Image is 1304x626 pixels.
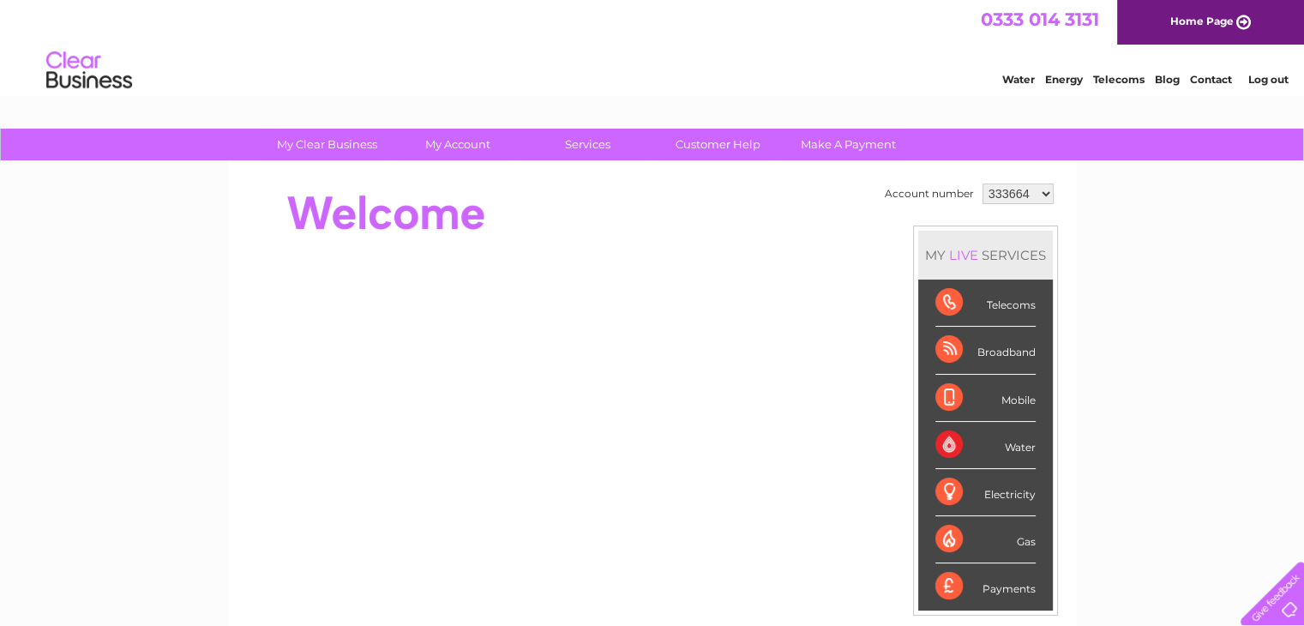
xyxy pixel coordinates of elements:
[935,516,1036,563] div: Gas
[1247,73,1288,86] a: Log out
[248,9,1058,83] div: Clear Business is a trading name of Verastar Limited (registered in [GEOGRAPHIC_DATA] No. 3667643...
[946,247,982,263] div: LIVE
[918,231,1053,280] div: MY SERVICES
[935,280,1036,327] div: Telecoms
[778,129,919,160] a: Make A Payment
[1190,73,1232,86] a: Contact
[387,129,528,160] a: My Account
[1045,73,1083,86] a: Energy
[981,9,1099,30] a: 0333 014 3131
[1093,73,1145,86] a: Telecoms
[935,469,1036,516] div: Electricity
[45,45,133,97] img: logo.png
[1155,73,1180,86] a: Blog
[935,563,1036,610] div: Payments
[935,327,1036,374] div: Broadband
[517,129,658,160] a: Services
[935,375,1036,422] div: Mobile
[647,129,789,160] a: Customer Help
[880,179,978,208] td: Account number
[1002,73,1035,86] a: Water
[935,422,1036,469] div: Water
[256,129,398,160] a: My Clear Business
